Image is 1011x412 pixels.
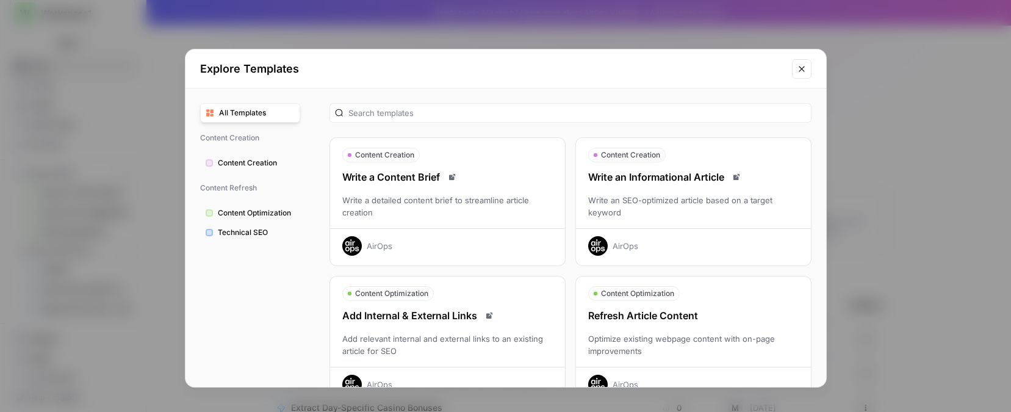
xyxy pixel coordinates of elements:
button: All Templates [200,103,300,123]
span: Content Optimization [218,208,295,219]
a: Read docs [729,170,744,184]
a: Read docs [445,170,459,184]
div: Optimize existing webpage content with on-page improvements [576,333,811,357]
div: Refresh Article Content [576,308,811,323]
input: Search templates [348,107,806,119]
button: Close modal [792,59,811,79]
span: Content Optimization [601,288,674,299]
div: Write a detailed content brief to streamline article creation [330,194,565,219]
button: Content Optimization [200,203,300,223]
button: Content OptimizationAdd Internal & External LinksRead docsAdd relevant internal and external link... [329,276,566,405]
div: Write an Informational Article [576,170,811,184]
div: AirOps [367,378,392,391]
span: Content Creation [355,150,414,161]
button: Content CreationWrite a Content BriefRead docsWrite a detailed content brief to streamline articl... [329,137,566,266]
div: Write a Content Brief [330,170,565,184]
span: Content Refresh [200,178,300,198]
a: Read docs [482,308,497,323]
span: Content Optimization [355,288,428,299]
div: AirOps [613,378,638,391]
span: All Templates [219,107,295,118]
button: Content OptimizationRefresh Article ContentOptimize existing webpage content with on-page improve... [575,276,811,405]
button: Content CreationWrite an Informational ArticleRead docsWrite an SEO-optimized article based on a ... [575,137,811,266]
span: Technical SEO [218,227,295,238]
span: Content Creation [218,157,295,168]
div: Add relevant internal and external links to an existing article for SEO [330,333,565,357]
div: AirOps [367,240,392,252]
div: AirOps [613,240,638,252]
div: Write an SEO-optimized article based on a target keyword [576,194,811,219]
h2: Explore Templates [200,60,785,78]
span: Content Creation [200,128,300,148]
span: Content Creation [601,150,660,161]
button: Content Creation [200,153,300,173]
div: Add Internal & External Links [330,308,565,323]
button: Technical SEO [200,223,300,242]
